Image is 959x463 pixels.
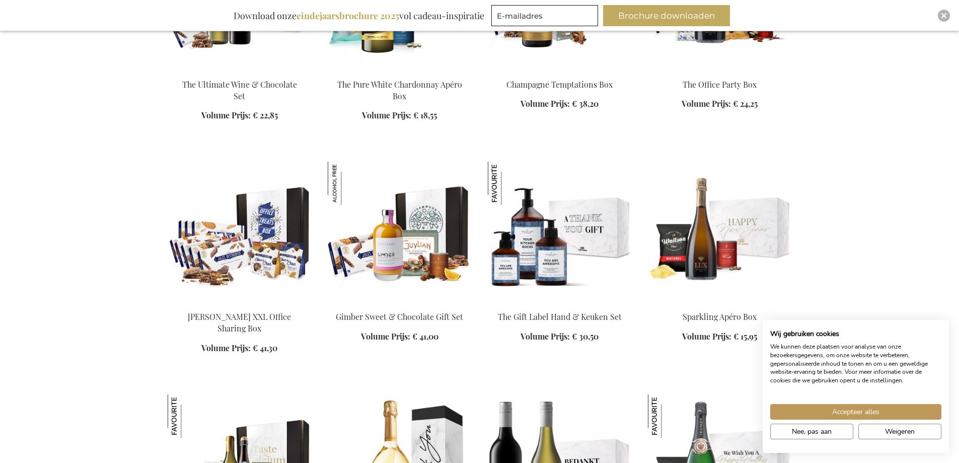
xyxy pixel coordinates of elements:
a: [PERSON_NAME] XXL Office Sharing Box [188,311,291,334]
a: Volume Prijs: € 38,20 [521,98,599,110]
span: € 22,85 [253,110,278,120]
a: Champagne Temptations Box [506,79,613,90]
a: Jules Destrooper XXL Office Sharing Box [168,299,312,308]
a: The Ultimate Wine & Chocolate Set [182,79,297,101]
a: Sparkling Apéro Box [683,311,757,322]
span: € 30,50 [572,331,599,342]
a: Gimber Sweet & Chocolate Gift Set Gimber Sweet & Chocolate Gift Set [328,299,472,308]
span: Nee, pas aan [792,426,832,437]
a: Volume Prijs: € 22,85 [201,110,278,121]
a: Beer Apéro Gift Box [168,67,312,76]
div: Close [938,10,950,22]
span: Volume Prijs: [361,331,410,342]
input: E-mailadres [491,5,598,26]
span: € 15,95 [733,331,757,342]
a: Gimber Sweet & Chocolate Gift Set [336,311,463,322]
span: Volume Prijs: [362,110,411,120]
button: Accepteer alle cookies [770,404,941,420]
button: Brochure downloaden [603,5,730,26]
img: The Gift Label Hand & Keuken Set [488,162,531,205]
a: Volume Prijs: € 18,55 [362,110,437,121]
img: The Gift Label Hand & Kitchen Set [488,162,632,303]
span: Volume Prijs: [682,331,731,342]
a: The Pure White Chardonnay Apéro Box [328,67,472,76]
span: Weigeren [885,426,915,437]
a: The Office Party Box [683,79,757,90]
div: Download onze vol cadeau-inspiratie [229,5,489,26]
span: € 24,25 [733,98,758,109]
span: Accepteer alles [832,407,879,417]
a: Volume Prijs: € 24,25 [682,98,758,110]
span: Volume Prijs: [201,110,251,120]
img: Gimber Sweet & Chocolate Gift Set [328,162,472,303]
span: € 41,00 [412,331,438,342]
a: Volume Prijs: € 41,30 [201,343,277,354]
img: Sparkling Apero Box [648,162,792,303]
span: € 38,20 [572,98,599,109]
p: We kunnen deze plaatsen voor analyse van onze bezoekersgegevens, om onze website te verbeteren, g... [770,343,941,385]
button: Alle cookies weigeren [858,424,941,439]
span: Volume Prijs: [521,98,570,109]
span: € 18,55 [413,110,437,120]
img: Champagne Apéro Box [648,394,691,438]
a: The Office Party Box [648,67,792,76]
a: Volume Prijs: € 41,00 [361,331,438,343]
a: The Gift Label Hand & Kitchen Set The Gift Label Hand & Keuken Set [488,299,632,308]
img: Jules Destrooper XXL Office Sharing Box [168,162,312,303]
a: Volume Prijs: € 30,50 [521,331,599,343]
form: marketing offers and promotions [491,5,601,29]
span: Volume Prijs: [201,343,251,353]
a: The Pure White Chardonnay Apéro Box [337,79,462,101]
a: The Gift Label Hand & Keuken Set [498,311,622,322]
img: Taste Of Belgium Gift Set [168,394,211,438]
img: Gimber Sweet & Chocolate Gift Set [328,162,371,205]
img: Close [941,13,947,19]
button: Pas cookie voorkeuren aan [770,424,853,439]
h2: Wij gebruiken cookies [770,329,941,339]
span: Volume Prijs: [521,331,570,342]
a: Sparkling Apero Box [648,299,792,308]
span: € 41,30 [253,343,277,353]
a: Volume Prijs: € 15,95 [682,331,757,343]
span: Volume Prijs: [682,98,731,109]
b: eindejaarsbrochure 2025 [297,10,399,22]
a: Champagne Temptations Box [488,67,632,76]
